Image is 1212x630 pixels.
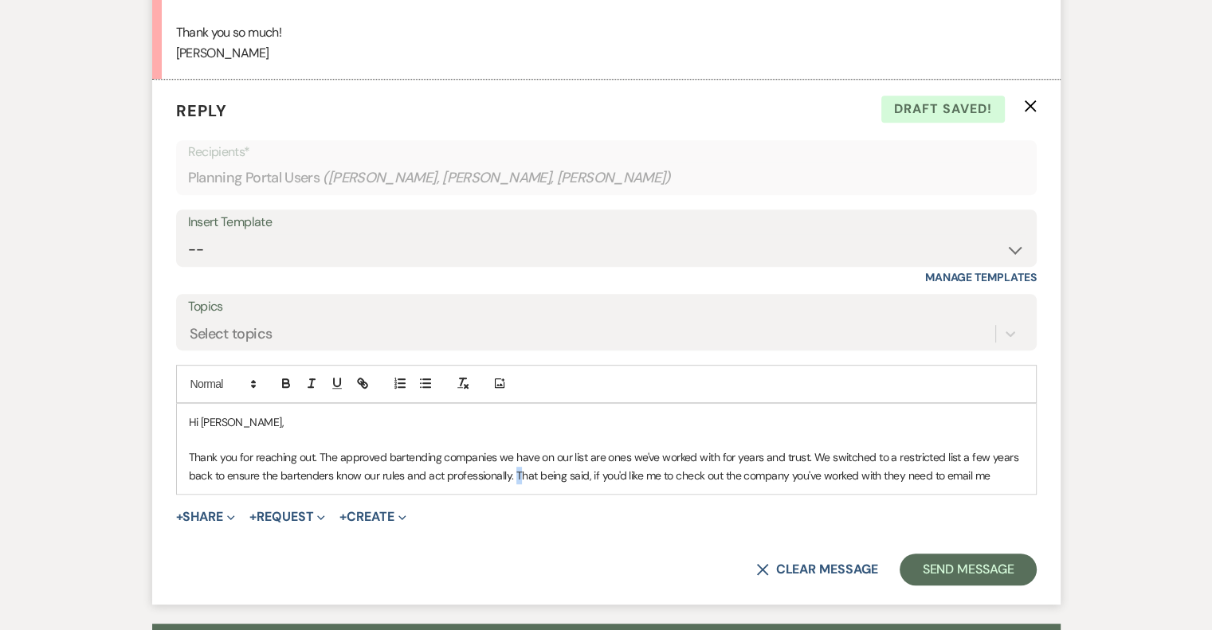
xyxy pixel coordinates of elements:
span: + [176,511,183,523]
span: ( [PERSON_NAME], [PERSON_NAME], [PERSON_NAME] ) [323,167,671,189]
p: Thank you so much! [176,22,1037,43]
button: Clear message [756,563,877,576]
span: Reply [176,100,227,121]
span: Draft saved! [881,96,1005,123]
p: [PERSON_NAME] [176,43,1037,64]
p: Recipients* [188,142,1025,162]
div: Planning Portal Users [188,162,1025,194]
p: Thank you for reaching out. The approved bartending companies we have on our list are ones we've ... [189,448,1024,484]
a: Manage Templates [925,270,1037,284]
div: Select topics [190,323,273,344]
div: Insert Template [188,211,1025,234]
button: Send Message [900,554,1036,585]
span: + [249,511,257,523]
p: Hi [PERSON_NAME], [189,413,1024,431]
button: Request [249,511,325,523]
span: + [339,511,347,523]
button: Create [339,511,406,523]
label: Topics [188,295,1025,319]
button: Share [176,511,236,523]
